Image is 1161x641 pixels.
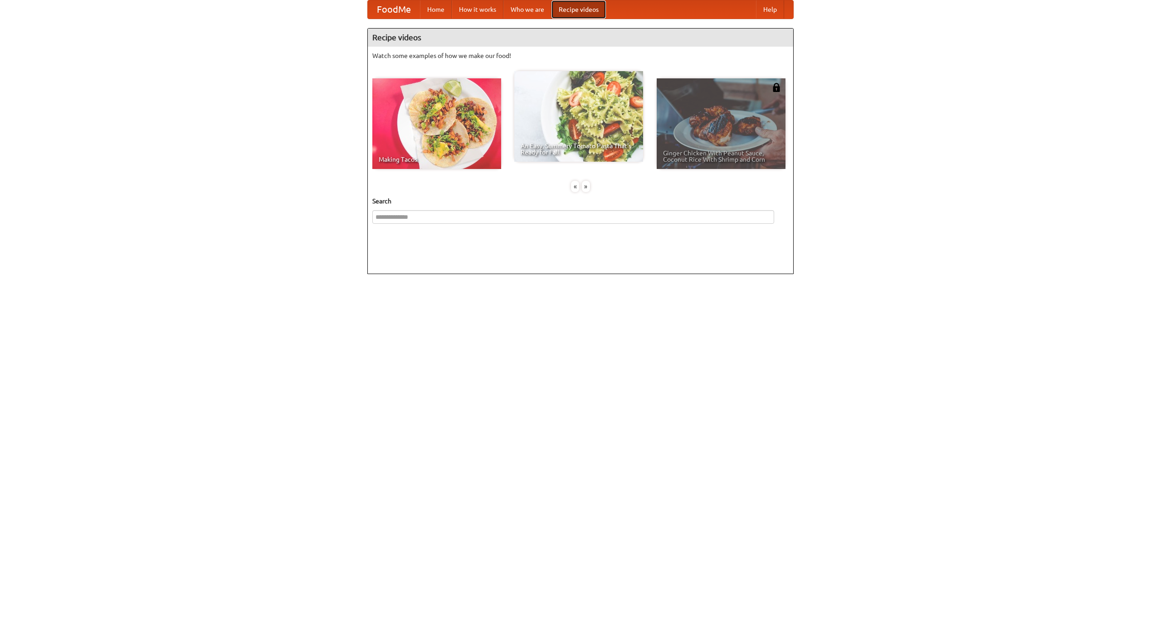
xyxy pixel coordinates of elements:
span: An Easy, Summery Tomato Pasta That's Ready for Fall [521,143,637,155]
div: « [571,181,579,192]
span: Making Tacos [379,156,495,163]
a: An Easy, Summery Tomato Pasta That's Ready for Fall [514,71,643,162]
div: » [582,181,590,192]
a: Recipe videos [551,0,606,19]
a: Help [756,0,784,19]
h4: Recipe videos [368,29,793,47]
a: Who we are [503,0,551,19]
a: How it works [452,0,503,19]
a: Home [420,0,452,19]
p: Watch some examples of how we make our food! [372,51,789,60]
img: 483408.png [772,83,781,92]
a: Making Tacos [372,78,501,169]
a: FoodMe [368,0,420,19]
h5: Search [372,197,789,206]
